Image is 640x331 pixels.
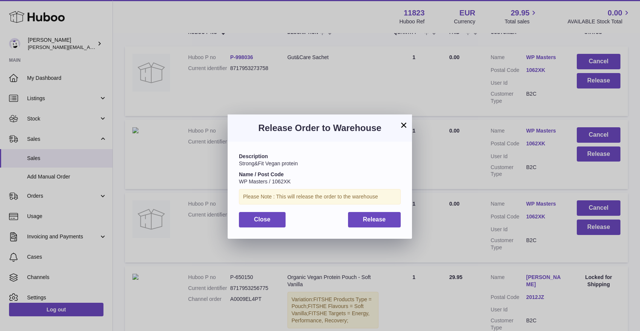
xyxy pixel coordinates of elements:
span: Release [363,216,386,223]
button: Release [348,212,401,227]
span: WP Masters / 1062XK [239,178,290,185]
button: Close [239,212,286,227]
button: × [399,121,408,130]
strong: Name / Post Code [239,171,284,177]
span: Close [254,216,271,223]
span: Strong&Fit Vegan protein [239,160,298,166]
strong: Description [239,153,268,159]
div: Please Note : This will release the order to the warehouse [239,189,401,204]
h3: Release Order to Warehouse [239,122,401,134]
